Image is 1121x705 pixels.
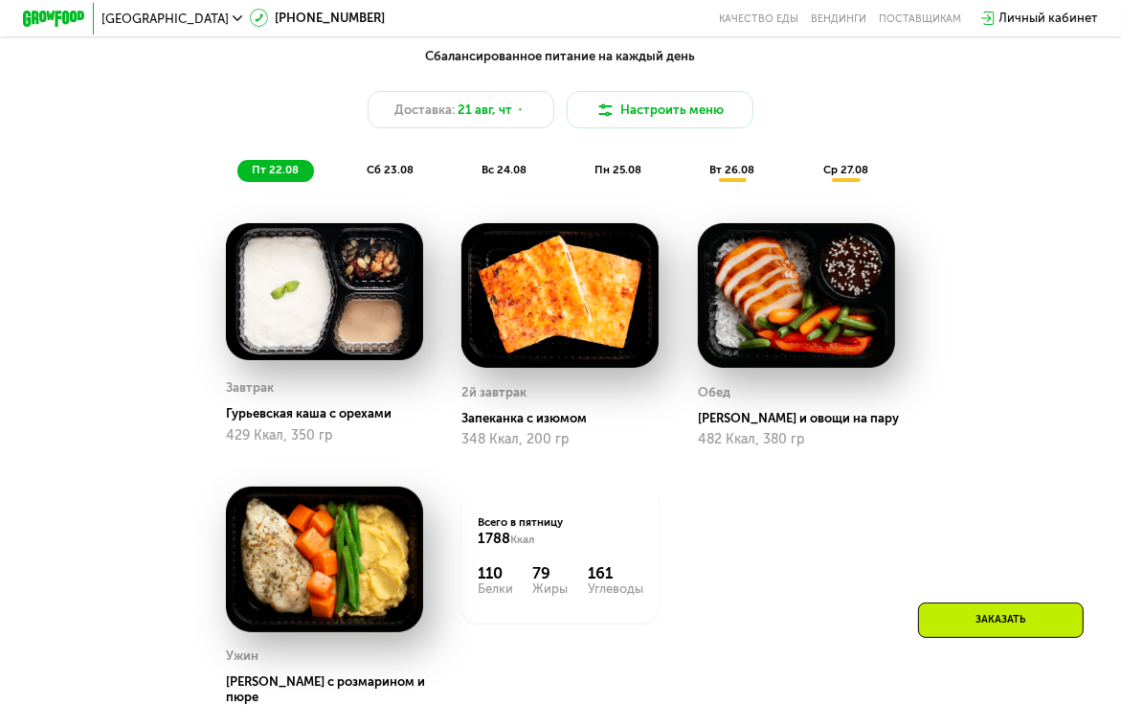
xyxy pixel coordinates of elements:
span: Доставка: [394,101,455,120]
span: [GEOGRAPHIC_DATA] [101,12,229,25]
div: Обед [698,381,730,404]
div: Запеканка с изюмом [461,411,671,426]
a: Вендинги [811,12,866,25]
a: Качество еды [719,12,798,25]
div: 79 [532,564,568,583]
a: [PHONE_NUMBER] [250,9,385,28]
div: Гурьевская каша с орехами [226,406,436,421]
div: 482 Ккал, 380 гр [698,432,895,447]
span: Ккал [510,533,534,546]
div: 2й завтрак [461,381,527,404]
div: Личный кабинет [999,9,1098,28]
span: 1788 [478,530,510,547]
div: 110 [478,564,513,583]
span: ср 27.08 [823,163,868,176]
div: Завтрак [226,376,274,399]
span: пн 25.08 [594,163,641,176]
div: Углеводы [588,582,643,595]
div: [PERSON_NAME] и овощи на пару [698,411,908,426]
div: Белки [478,582,513,595]
div: Ужин [226,645,258,668]
div: Жиры [532,582,568,595]
div: 429 Ккал, 350 гр [226,428,423,443]
span: 21 авг, чт [458,101,512,120]
span: пт 22.08 [252,163,299,176]
div: Всего в пятницу [478,514,644,549]
div: Сбалансированное питание на каждый день [100,47,1021,66]
div: 348 Ккал, 200 гр [461,432,659,447]
span: вс 24.08 [482,163,527,176]
div: 161 [588,564,643,583]
div: Заказать [918,603,1084,638]
div: поставщикам [879,12,961,25]
button: Настроить меню [567,91,753,128]
span: вт 26.08 [709,163,754,176]
span: сб 23.08 [367,163,414,176]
